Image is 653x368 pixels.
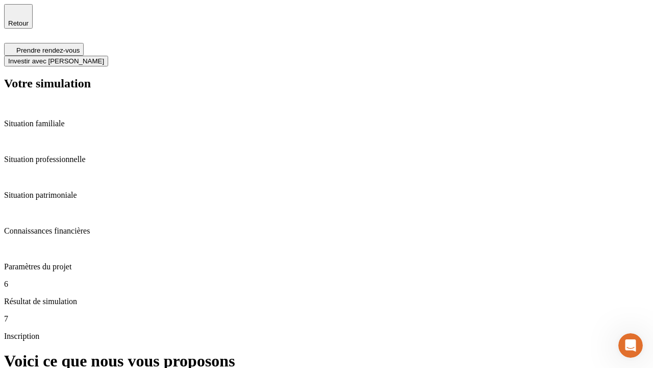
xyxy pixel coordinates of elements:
[4,262,649,271] p: Paramètres du projet
[618,333,643,358] iframe: Intercom live chat
[16,47,80,54] span: Prendre rendez-vous
[8,19,29,27] span: Retour
[4,56,108,66] button: Investir avec [PERSON_NAME]
[4,297,649,306] p: Résultat de simulation
[4,332,649,341] p: Inscription
[4,155,649,164] p: Situation professionnelle
[4,226,649,236] p: Connaissances financières
[4,191,649,200] p: Situation patrimoniale
[4,280,649,289] p: 6
[4,4,33,29] button: Retour
[4,119,649,128] p: Situation familiale
[4,77,649,90] h2: Votre simulation
[4,314,649,324] p: 7
[8,57,104,65] span: Investir avec [PERSON_NAME]
[4,43,84,56] button: Prendre rendez-vous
